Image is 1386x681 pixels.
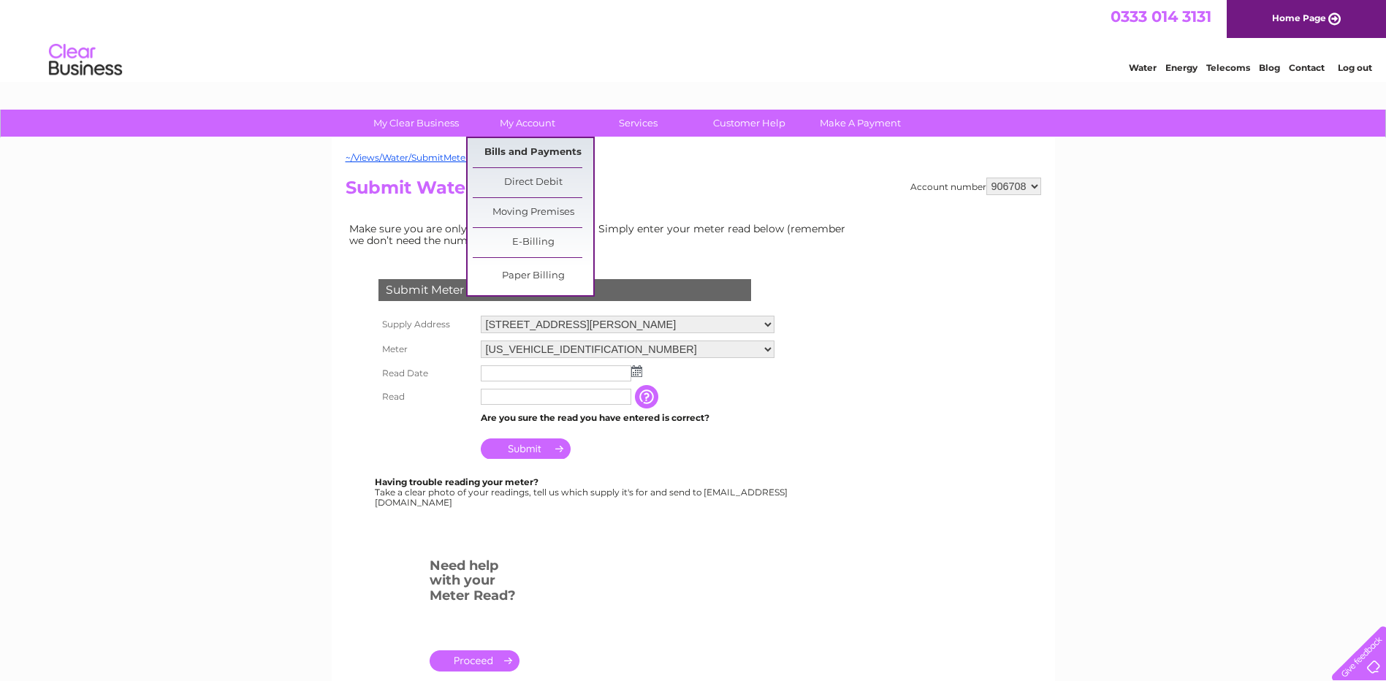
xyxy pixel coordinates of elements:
a: Contact [1289,62,1325,73]
th: Read [375,385,477,408]
a: Bills and Payments [473,138,593,167]
td: Make sure you are only paying for what you use. Simply enter your meter read below (remember we d... [346,219,857,250]
a: My Clear Business [356,110,476,137]
a: Telecoms [1206,62,1250,73]
a: Paper Billing [473,262,593,291]
a: Make A Payment [800,110,921,137]
a: Water [1129,62,1157,73]
a: 0333 014 3131 [1111,7,1211,26]
h2: Submit Water Meter Read [346,178,1041,205]
th: Supply Address [375,312,477,337]
a: Moving Premises [473,198,593,227]
img: ... [631,365,642,377]
a: ~/Views/Water/SubmitMeterRead.cshtml [346,152,525,163]
input: Information [635,385,661,408]
a: Services [578,110,698,137]
a: Energy [1165,62,1197,73]
a: . [430,650,519,672]
input: Submit [481,438,571,459]
h3: Need help with your Meter Read? [430,555,519,611]
th: Meter [375,337,477,362]
img: logo.png [48,38,123,83]
div: Account number [910,178,1041,195]
th: Read Date [375,362,477,385]
a: E-Billing [473,228,593,257]
a: Log out [1338,62,1372,73]
a: My Account [467,110,587,137]
td: Are you sure the read you have entered is correct? [477,408,778,427]
a: Blog [1259,62,1280,73]
a: Customer Help [689,110,810,137]
b: Having trouble reading your meter? [375,476,538,487]
div: Take a clear photo of your readings, tell us which supply it's for and send to [EMAIL_ADDRESS][DO... [375,477,790,507]
div: Submit Meter Read [378,279,751,301]
div: Clear Business is a trading name of Verastar Limited (registered in [GEOGRAPHIC_DATA] No. 3667643... [349,8,1039,71]
a: Direct Debit [473,168,593,197]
